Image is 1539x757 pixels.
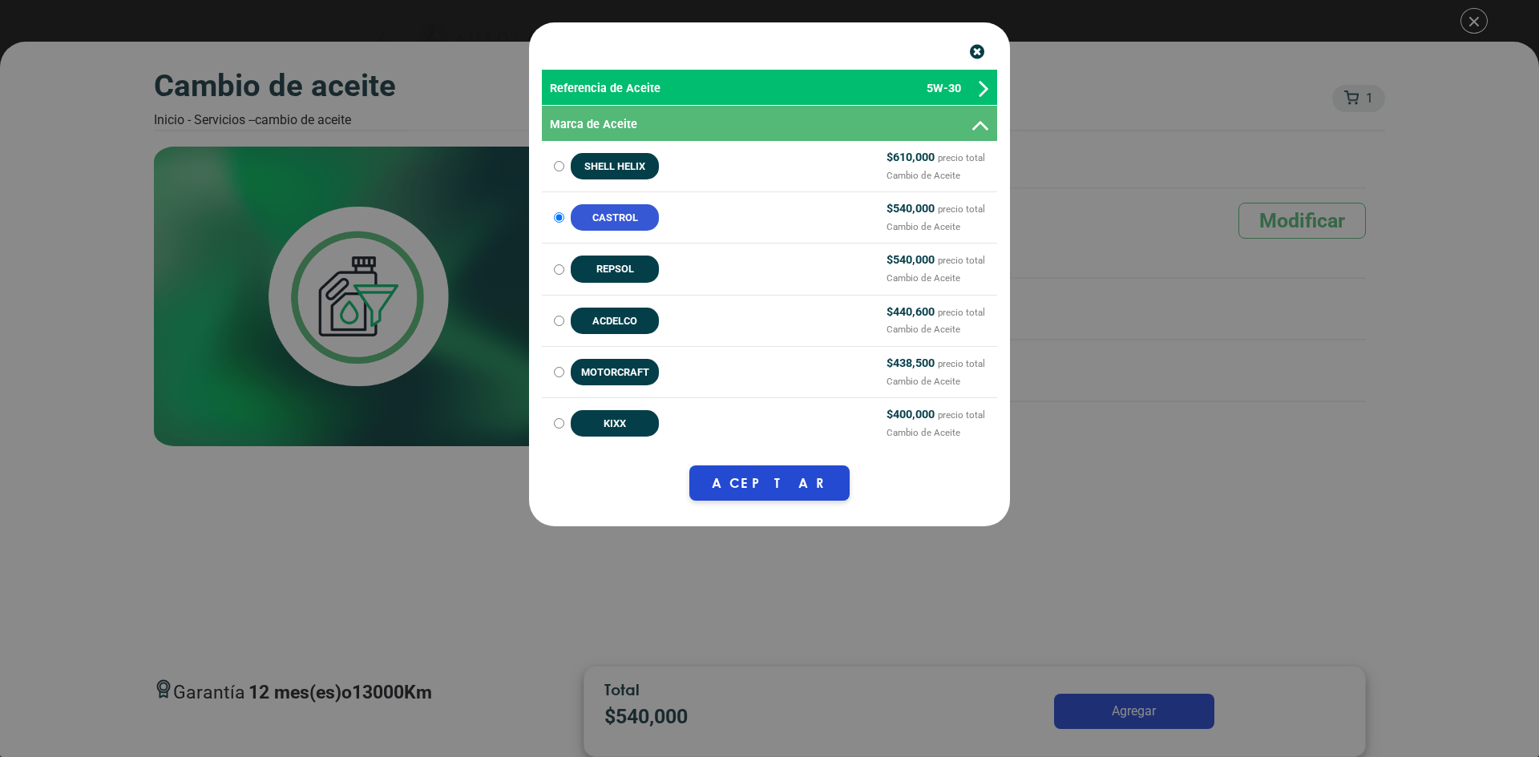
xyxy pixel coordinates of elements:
input: SHELL HELIX $610,000 precio totalCambio de Aceite [554,161,564,171]
input: MOTORCRAFT $438,500 precio totalCambio de Aceite [554,367,564,377]
span: Referencia de Aceite [550,80,660,98]
span: SHELL HELIX [571,153,659,179]
input: CASTROL $540,000 precio totalCambio de Aceite [554,212,564,223]
small: precio total Cambio de Aceite [887,203,985,232]
input: REPSOL $540,000 precio totalCambio de Aceite [554,264,564,275]
span: Marca de Aceite [550,116,637,134]
button: Aceptar [689,465,850,501]
span: MOTORCRAFT [571,359,659,385]
span: $ 540,000 [887,202,985,233]
span: REPSOL [571,256,659,282]
input: ACDELCO $440,600 precio totalCambio de Aceite [554,316,564,326]
span: $ 438,500 [887,356,985,388]
span: $ 440,600 [887,305,985,336]
span: KIXX [571,410,659,437]
span: $ 400,000 [887,408,985,439]
span: $ 540,000 [887,253,985,284]
span: CASTROL [571,204,659,231]
span: 5W-30 [927,80,961,98]
p: 5W-30 [572,43,957,62]
span: ACDELCO [571,308,659,334]
input: KIXX $400,000 precio totalCambio de Aceite [554,418,564,429]
span: $ 610,000 [887,151,985,182]
small: precio total Cambio de Aceite [887,409,985,438]
small: precio total Cambio de Aceite [887,358,985,387]
small: precio total Cambio de Aceite [887,152,985,181]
